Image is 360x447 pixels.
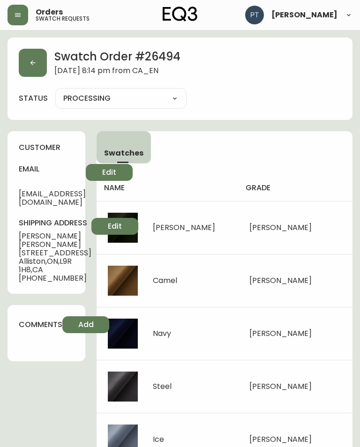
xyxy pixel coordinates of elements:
span: Add [78,320,94,330]
div: [PERSON_NAME] [153,223,215,232]
div: Camel [153,276,177,285]
label: status [19,93,48,104]
img: 9d9e8748-e87d-4de5-8b2c-268fbf35faf9.jpg-thumb.jpg [108,319,138,349]
h4: name [104,183,231,193]
span: [DATE] 8:14 pm from CA_EN [54,67,180,77]
img: logo [163,7,197,22]
h2: Swatch Order # 26494 [54,49,180,67]
div: Navy [153,329,171,338]
button: Add [62,316,109,333]
span: Orders [36,8,63,16]
span: Alliston , ON , L9R 1H8 , CA [19,257,91,274]
span: [PERSON_NAME] [249,328,312,339]
span: [PERSON_NAME] [249,381,312,392]
img: 0b019a5c-3f24-45a7-8337-144f97f7d527.jpg-thumb.jpg [108,372,138,402]
img: fee8a3a7-2764-49e5-8929-95956e1a34ac.jpg-thumb.jpg [108,213,138,243]
span: [PERSON_NAME] [249,275,312,286]
button: Edit [86,164,133,181]
h4: shipping address [19,218,91,228]
div: Steel [153,382,172,391]
span: Edit [102,167,116,178]
img: 986dcd8e1aab7847125929f325458823 [245,6,264,24]
span: [PHONE_NUMBER] [19,274,91,283]
span: [STREET_ADDRESS] [19,249,91,257]
span: Swatches [104,148,143,158]
h4: comments [19,320,62,330]
span: [PERSON_NAME] [249,222,312,233]
h4: email [19,164,86,174]
span: [PERSON_NAME] [271,11,337,19]
h5: swatch requests [36,16,90,22]
button: Edit [91,218,138,235]
h4: customer [19,142,74,153]
span: Edit [108,221,122,231]
span: [EMAIL_ADDRESS][DOMAIN_NAME] [19,190,86,207]
img: 2bacbbbb-3a2a-4787-bfe4-fa0625794984.jpg-thumb.jpg [108,266,138,296]
h4: grade [246,183,345,193]
div: Ice [153,435,164,444]
span: [PERSON_NAME] [PERSON_NAME] [19,232,91,249]
span: [PERSON_NAME] [249,434,312,445]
